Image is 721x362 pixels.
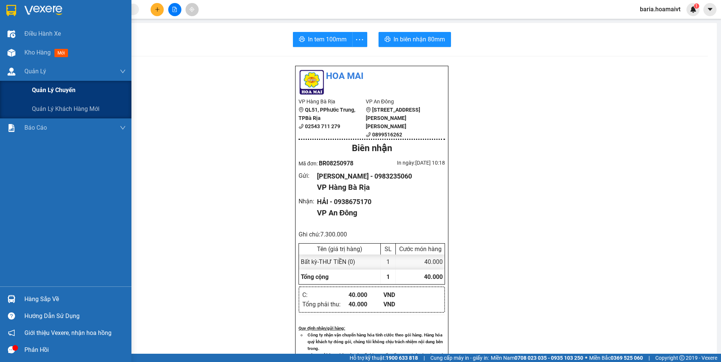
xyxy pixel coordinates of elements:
[381,254,396,269] div: 1
[305,123,340,129] b: 02543 711 279
[694,3,699,9] sup: 1
[353,35,367,44] span: more
[301,245,379,253] div: Tên (giá trị hàng)
[317,207,439,219] div: VP An Đông
[24,294,126,305] div: Hàng sắp về
[317,171,439,182] div: [PERSON_NAME] - 0983235060
[64,15,117,24] div: HẢI
[24,67,46,76] span: Quản Lý
[383,245,394,253] div: SL
[348,300,383,309] div: 40.000
[8,312,15,320] span: question-circle
[317,197,439,207] div: HẢI - 0938675170
[308,35,347,44] span: In tem 100mm
[589,354,643,362] span: Miền Bắc
[386,273,390,280] span: 1
[707,6,713,13] span: caret-down
[299,36,305,43] span: printer
[299,69,445,83] li: Hoa Mai
[63,48,118,59] div: 40.000
[6,24,59,33] div: HIỀN
[430,354,489,362] span: Cung cấp máy in - giấy in:
[172,7,177,12] span: file-add
[299,69,325,95] img: logo.jpg
[6,7,18,15] span: Gửi:
[8,295,15,303] img: warehouse-icon
[8,30,15,38] img: warehouse-icon
[151,3,164,16] button: plus
[54,49,68,57] span: mới
[372,159,445,167] div: In ngày: [DATE] 10:18
[64,7,82,15] span: Nhận:
[348,290,383,300] div: 40.000
[6,6,59,24] div: Hàng Bà Rịa
[514,355,583,361] strong: 0708 023 035 - 0935 103 250
[120,68,126,74] span: down
[299,230,445,239] div: Ghi chú: 7.300.000
[32,104,100,114] span: Quản lý khách hàng mới
[366,97,433,106] li: VP An Đông
[299,197,317,206] div: Nhận :
[649,354,650,362] span: |
[383,300,418,309] div: VND
[301,258,355,265] span: Bất kỳ - THƯ TIỀN (0)
[299,107,304,112] span: environment
[611,355,643,361] strong: 0369 525 060
[24,328,112,338] span: Giới thiệu Vexere, nhận hoa hồng
[394,35,445,44] span: In biên nhận 80mm
[317,182,439,193] div: VP Hàng Bà Rịa
[120,125,126,131] span: down
[24,311,126,322] div: Hướng dẫn sử dụng
[301,273,329,280] span: Tổng cộng
[8,124,15,132] img: solution-icon
[24,29,61,38] span: Điều hành xe
[634,5,686,14] span: baria.hoamaivt
[24,344,126,356] div: Phản hồi
[703,3,716,16] button: caret-down
[386,355,418,361] strong: 1900 633 818
[352,32,367,47] button: more
[695,3,698,9] span: 1
[424,354,425,362] span: |
[372,132,402,138] b: 0899516262
[302,290,348,300] div: C :
[491,354,583,362] span: Miền Nam
[189,7,195,12] span: aim
[366,107,420,129] b: [STREET_ADDRESS][PERSON_NAME][PERSON_NAME]
[8,329,15,336] span: notification
[299,124,304,129] span: phone
[350,354,418,362] span: Hỗ trợ kỹ thuật:
[585,356,587,359] span: ⚪️
[299,141,445,156] div: Biên nhận
[690,6,697,13] img: icon-new-feature
[308,332,443,351] strong: Công ty nhận vận chuyển hàng hóa tính cước theo gói hàng. Hàng hóa quý khách tự đóng gói, chúng t...
[64,24,117,35] div: 0938675170
[379,32,451,47] button: printerIn biên nhận 80mm
[366,132,371,137] span: phone
[24,49,51,56] span: Kho hàng
[299,159,372,168] div: Mã đơn:
[293,32,353,47] button: printerIn tem 100mm
[8,68,15,76] img: warehouse-icon
[424,273,443,280] span: 40.000
[64,6,117,15] div: An Đông
[319,160,353,167] span: BR08250978
[6,33,59,44] div: 0983235060
[299,171,317,180] div: Gửi :
[8,346,15,353] span: message
[299,325,445,332] div: Quy định nhận/gửi hàng :
[8,49,15,57] img: warehouse-icon
[168,3,181,16] button: file-add
[63,50,69,58] span: C :
[398,245,443,253] div: Cước món hàng
[385,36,391,43] span: printer
[299,107,355,121] b: QL51, PPhước Trung, TPBà Rịa
[186,3,199,16] button: aim
[679,355,685,360] span: copyright
[396,254,445,269] div: 40.000
[32,85,75,95] span: Quản lý chuyến
[155,7,160,12] span: plus
[6,5,16,16] img: logo-vxr
[302,300,348,309] div: Tổng phải thu :
[24,123,47,132] span: Báo cáo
